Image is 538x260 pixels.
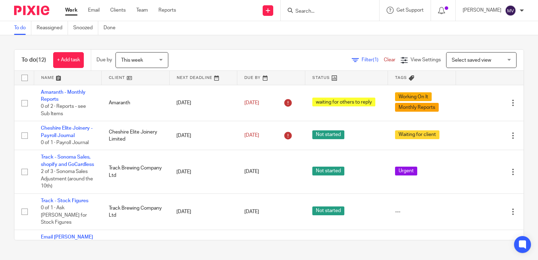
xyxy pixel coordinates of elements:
[452,58,491,63] span: Select saved view
[169,150,237,193] td: [DATE]
[41,205,87,225] span: 0 of 1 · Ask [PERSON_NAME] for Stock Figures
[373,57,379,62] span: (1)
[41,104,86,116] span: 0 of 2 · Reports - see Sub Items
[362,57,384,62] span: Filter
[395,76,407,80] span: Tags
[396,8,424,13] span: Get Support
[312,206,344,215] span: Not started
[14,6,49,15] img: Pixie
[395,103,439,112] span: Monthly Reports
[37,21,68,35] a: Reassigned
[169,85,237,121] td: [DATE]
[169,121,237,150] td: [DATE]
[41,155,94,167] a: Track - Sonoma Sales, shopify and GoCardless
[169,193,237,230] td: [DATE]
[96,56,112,63] p: Due by
[395,167,417,175] span: Urgent
[136,7,148,14] a: Team
[395,208,449,215] div: ---
[104,21,121,35] a: Done
[41,140,89,145] span: 0 of 1 · Payroll Journal
[244,169,259,174] span: [DATE]
[102,121,170,150] td: Cheshire Elite Joinery Limited
[158,7,176,14] a: Reports
[102,193,170,230] td: Track Brewing Company Ltd
[21,56,46,64] h1: To do
[73,21,98,35] a: Snoozed
[53,52,84,68] a: + Add task
[411,57,441,62] span: View Settings
[41,126,93,138] a: Cheshire Elite Joinery - Payroll Journal
[505,5,516,16] img: svg%3E
[88,7,100,14] a: Email
[244,100,259,105] span: [DATE]
[295,8,358,15] input: Search
[41,198,88,203] a: Track - Stock Figures
[312,130,344,139] span: Not started
[121,58,143,63] span: This week
[244,209,259,214] span: [DATE]
[14,21,31,35] a: To do
[244,133,259,138] span: [DATE]
[65,7,77,14] a: Work
[41,169,93,188] span: 2 of 3 · Sonoma Sales Adjustment (around the 10th)
[41,90,86,102] a: Amaranth - Monthly Reports
[395,92,432,101] span: Working On It
[463,7,501,14] p: [PERSON_NAME]
[312,98,375,106] span: waiting for others to reply
[384,57,395,62] a: Clear
[312,167,344,175] span: Not started
[102,85,170,121] td: Amaranth
[102,150,170,193] td: Track Brewing Company Ltd
[110,7,126,14] a: Clients
[395,130,439,139] span: Waiting for client
[36,57,46,63] span: (12)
